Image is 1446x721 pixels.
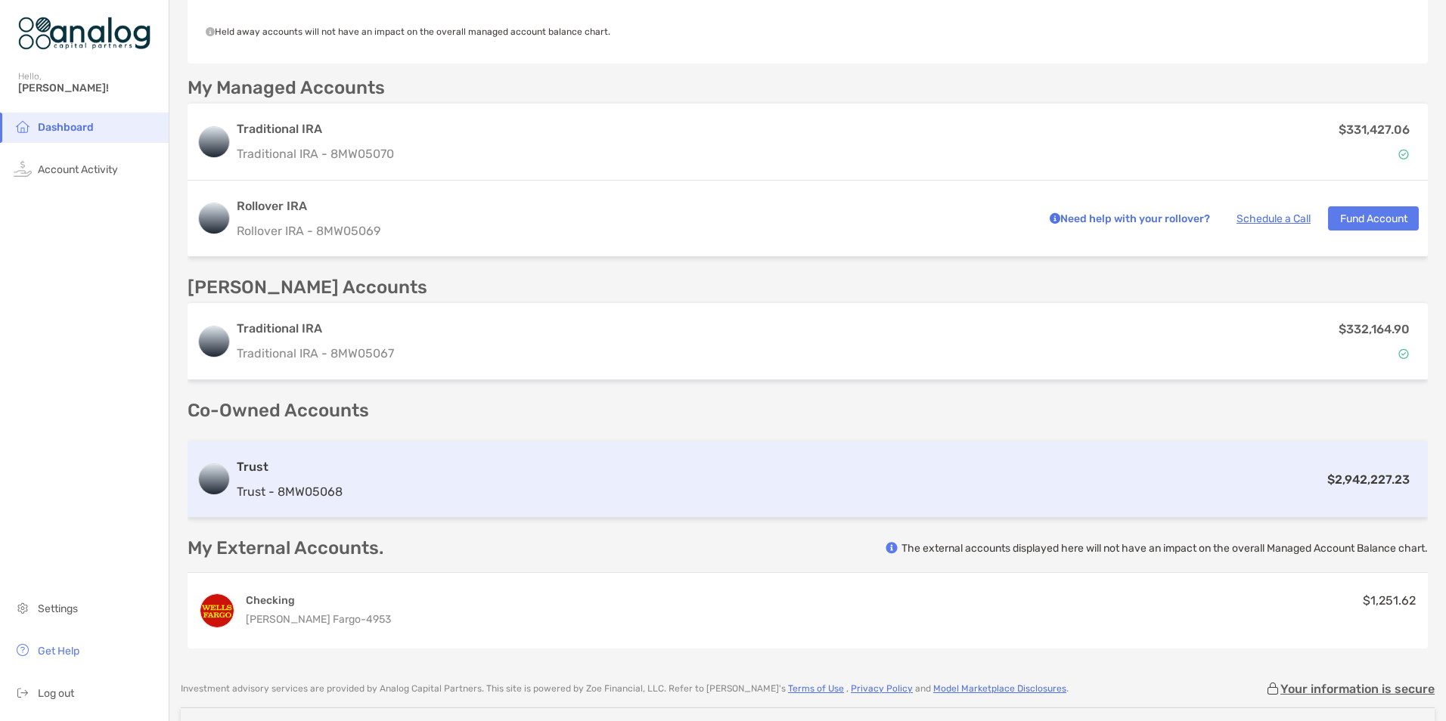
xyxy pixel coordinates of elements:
img: Account Status icon [1398,149,1409,159]
img: get-help icon [14,641,32,659]
a: Terms of Use [788,683,844,694]
img: EVERYDAY CHECKING ...4953 [200,594,234,627]
p: $332,164.90 [1339,320,1410,339]
img: logo account [199,127,229,157]
p: The external accounts displayed here will not have an impact on the overall Managed Account Balan... [901,541,1428,555]
h3: Rollover IRA [237,197,1029,215]
p: Trust - 8MW05068 [237,482,343,501]
span: $1,251.62 [1363,593,1416,608]
img: Account Status icon [1398,348,1409,359]
p: [PERSON_NAME] Accounts [188,278,427,297]
p: Traditional IRA - 8MW05070 [237,144,394,163]
p: My External Accounts. [188,539,383,558]
p: Investment advisory services are provided by Analog Capital Partners . This site is powered by Zo... [181,683,1069,695]
span: Dashboard [38,121,94,134]
p: Traditional IRA - 8MW05067 [237,344,394,363]
p: Need help with your rollover? [1046,209,1210,228]
img: logo account [199,326,229,357]
p: Rollover IRA - 8MW05069 [237,221,1029,240]
span: Held away accounts will not have an impact on the overall managed account balance chart. [206,26,610,37]
h3: Traditional IRA [237,120,394,138]
p: $331,427.06 [1339,120,1410,139]
a: Schedule a Call [1237,212,1311,225]
img: Zoe Logo [18,6,150,60]
button: Fund Account [1328,206,1419,231]
span: [PERSON_NAME]! [18,82,160,94]
h3: Traditional IRA [237,320,394,338]
span: Get Help [38,645,79,658]
img: settings icon [14,599,32,617]
p: My Managed Accounts [188,79,385,97]
img: logo account [199,464,229,494]
p: $2,942,227.23 [1327,470,1410,489]
span: 4953 [366,613,391,626]
p: Co-Owned Accounts [188,401,1428,420]
p: Your information is secure [1280,682,1435,696]
span: [PERSON_NAME] Fargo - [246,613,366,626]
h3: Trust [237,458,343,476]
img: logo account [199,203,229,234]
img: logout icon [14,683,32,701]
a: Model Marketplace Disclosures [933,683,1066,694]
span: Settings [38,602,78,615]
h4: Checking [246,593,391,608]
span: Account Activity [38,163,118,176]
img: info [886,542,898,554]
img: activity icon [14,159,32,178]
span: Log out [38,687,74,700]
a: Privacy Policy [851,683,913,694]
img: household icon [14,117,32,135]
